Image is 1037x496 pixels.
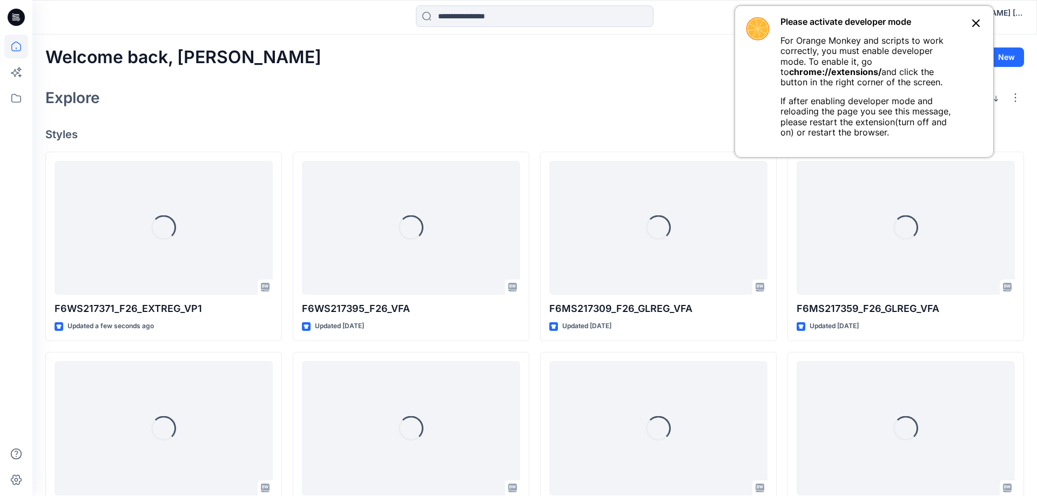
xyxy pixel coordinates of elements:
h2: Explore [45,89,100,106]
img: OrangeMonkey Logo [746,17,770,40]
p: Updated [DATE] [315,321,364,332]
h3: Please activate developer mode [780,17,959,27]
p: Updated a few seconds ago [68,321,154,332]
p: Updated [DATE] [810,321,859,332]
p: Updated [DATE] [562,321,611,332]
p: F6MS217359_F26_GLREG_VFA [797,301,1015,316]
p: For Orange Monkey and scripts to work correctly, you must enable developer mode. To enable it, go... [780,36,959,87]
h2: Welcome back, [PERSON_NAME] [45,47,321,67]
h4: Styles [45,128,1024,141]
p: If after enabling developer mode and reloading the page you see this message, please restart the ... [780,96,959,138]
p: F6WS217395_F26_VFA [302,301,520,316]
p: F6MS217309_F26_GLREG_VFA [549,301,767,316]
b: chrome://extensions/ [789,66,881,77]
button: New [976,47,1024,67]
p: F6WS217371_F26_EXTREG_VP1 [55,301,273,316]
